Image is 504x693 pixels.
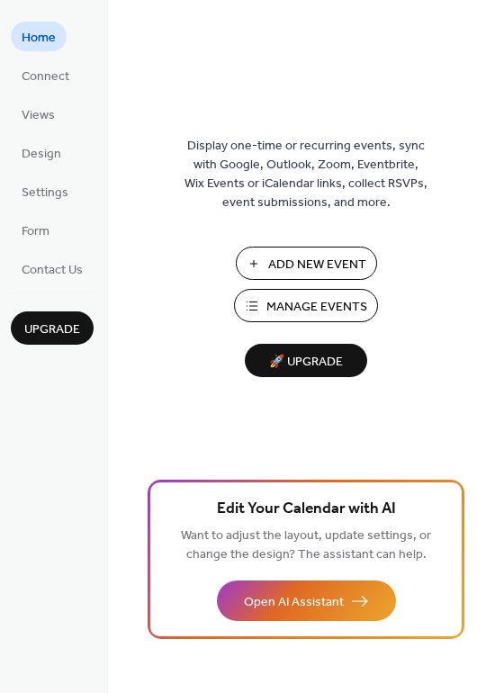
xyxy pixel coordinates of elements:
[22,106,55,125] span: Views
[217,497,396,522] span: Edit Your Calendar with AI
[22,222,49,241] span: Form
[11,60,80,90] a: Connect
[11,138,72,167] a: Design
[22,261,83,280] span: Contact Us
[181,524,431,567] span: Want to adjust the layout, update settings, or change the design? The assistant can help.
[11,311,94,345] button: Upgrade
[11,254,94,283] a: Contact Us
[256,350,356,374] span: 🚀 Upgrade
[266,298,367,317] span: Manage Events
[11,22,67,51] a: Home
[22,29,56,48] span: Home
[234,289,378,322] button: Manage Events
[24,320,80,339] span: Upgrade
[11,176,79,206] a: Settings
[236,247,377,280] button: Add New Event
[22,67,69,86] span: Connect
[217,580,396,621] button: Open AI Assistant
[268,256,366,274] span: Add New Event
[22,145,61,164] span: Design
[184,137,427,212] span: Display one-time or recurring events, sync with Google, Outlook, Zoom, Eventbrite, Wix Events or ...
[244,593,344,612] span: Open AI Assistant
[245,344,367,377] button: 🚀 Upgrade
[11,215,60,245] a: Form
[11,99,66,129] a: Views
[22,184,68,202] span: Settings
